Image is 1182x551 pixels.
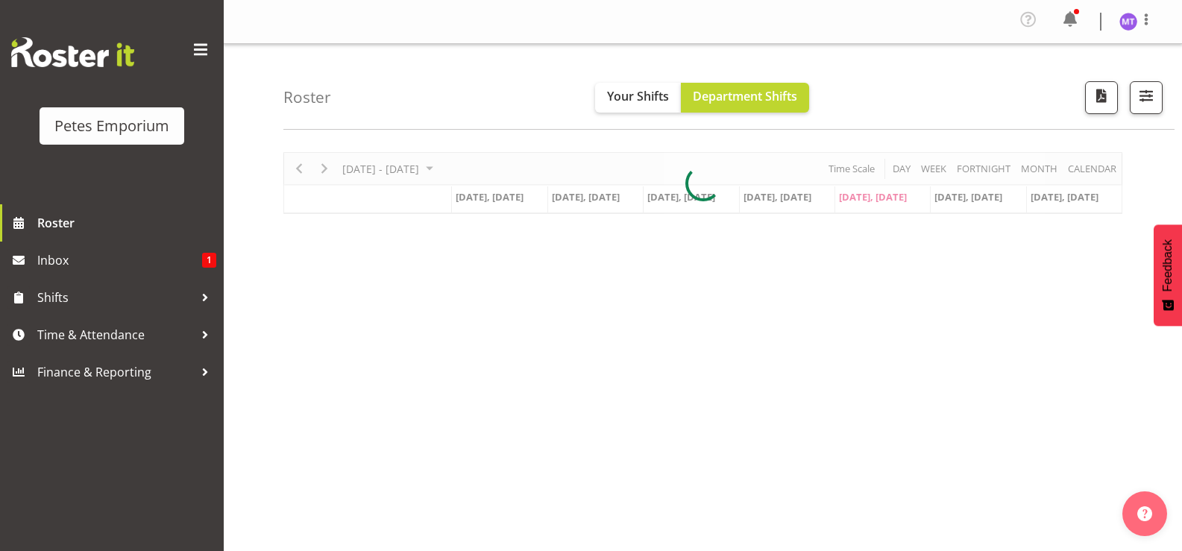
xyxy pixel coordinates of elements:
span: Feedback [1161,239,1175,292]
span: Time & Attendance [37,324,194,346]
img: Rosterit website logo [11,37,134,67]
div: Petes Emporium [54,115,169,137]
img: help-xxl-2.png [1137,506,1152,521]
span: 1 [202,253,216,268]
button: Download a PDF of the roster according to the set date range. [1085,81,1118,114]
button: Feedback - Show survey [1154,224,1182,326]
span: Your Shifts [607,88,669,104]
h4: Roster [283,89,331,106]
button: Your Shifts [595,83,681,113]
span: Department Shifts [693,88,797,104]
img: mya-taupawa-birkhead5814.jpg [1119,13,1137,31]
span: Inbox [37,249,202,271]
span: Finance & Reporting [37,361,194,383]
button: Department Shifts [681,83,809,113]
button: Filter Shifts [1130,81,1163,114]
span: Shifts [37,286,194,309]
span: Roster [37,212,216,234]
